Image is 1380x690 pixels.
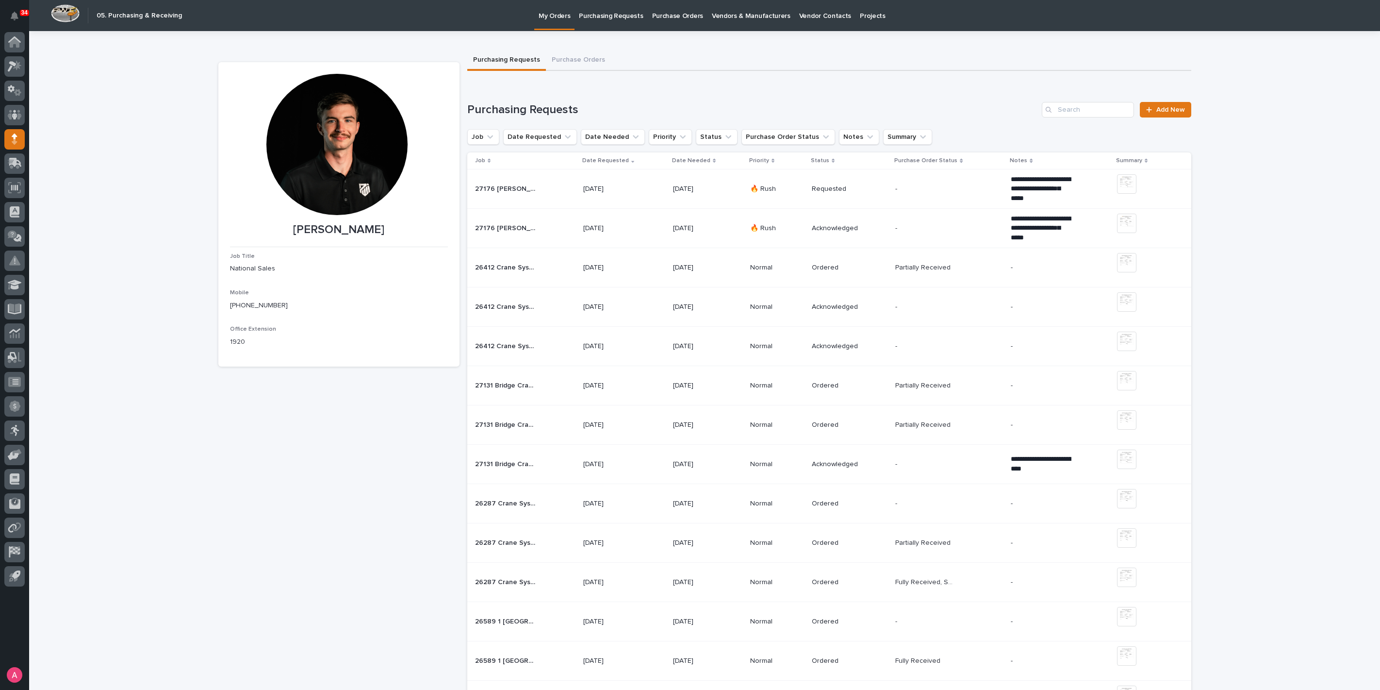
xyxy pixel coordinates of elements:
p: Requested [812,185,872,193]
p: Status [811,155,829,166]
p: Ordered [812,382,872,390]
p: - [895,222,899,233]
tr: 26287 Crane System26287 Crane System [DATE][DATE]NormalOrderedPartially ReceivedPartially Received - [467,523,1191,563]
p: - [895,301,899,311]
p: Ordered [812,421,872,429]
span: Job Title [230,253,255,259]
p: - [895,458,899,469]
button: Purchasing Requests [467,50,546,71]
a: [PHONE_NUMBER] [230,302,288,309]
p: [DATE] [673,539,734,547]
p: [DATE] [673,618,734,626]
p: - [895,183,899,193]
button: Purchase Order Status [741,129,835,145]
input: Search [1042,102,1134,118]
p: 🔥 Rush [750,185,804,193]
p: [DATE] [673,500,734,508]
p: 27176 [PERSON_NAME] [475,183,538,193]
p: Normal [750,500,804,508]
p: Normal [750,539,804,547]
p: Acknowledged [812,303,872,311]
p: [DATE] [583,618,644,626]
p: Ordered [812,578,872,587]
p: - [895,340,899,351]
span: Add New [1156,106,1185,113]
p: [DATE] [583,578,644,587]
p: [DATE] [673,185,734,193]
p: [DATE] [673,224,734,233]
tr: 26589 1 [GEOGRAPHIC_DATA]26589 1 [GEOGRAPHIC_DATA] [DATE][DATE]NormalOrderedFully ReceivedFully R... [467,641,1191,681]
p: Partially Received [895,419,953,429]
a: Add New [1140,102,1191,118]
p: 26287 Crane System [475,576,538,587]
tr: 27131 Bridge Crane27131 Bridge Crane [DATE][DATE]NormalOrderedPartially ReceivedPartially Received - [467,366,1191,405]
p: Job [475,155,485,166]
button: Priority [649,129,692,145]
p: [DATE] [583,303,644,311]
p: [DATE] [673,657,734,665]
p: Normal [750,460,804,469]
button: Notifications [4,6,25,26]
p: Normal [750,618,804,626]
p: - [1011,657,1071,665]
p: Date Requested [582,155,629,166]
p: - [1011,264,1071,272]
p: Normal [750,342,804,351]
p: - [1011,539,1071,547]
p: 26412 Crane System [475,340,538,351]
p: [PERSON_NAME] [230,223,448,237]
p: 27176 [PERSON_NAME] [475,222,538,233]
p: Acknowledged [812,342,872,351]
p: [DATE] [583,185,644,193]
p: Partially Received [895,537,953,547]
p: - [1011,618,1071,626]
p: - [1011,500,1071,508]
p: Normal [750,264,804,272]
p: Fully Received, Submitted [895,576,958,587]
p: - [895,498,899,508]
p: Normal [750,303,804,311]
p: Partially Received [895,262,953,272]
p: 26287 Crane System [475,537,538,547]
p: [DATE] [673,264,734,272]
tr: 26412 Crane System26412 Crane System [DATE][DATE]NormalOrderedPartially ReceivedPartially Received - [467,248,1191,287]
p: 27131 Bridge Crane [475,419,538,429]
p: [DATE] [673,342,734,351]
tr: 27131 Bridge Crane27131 Bridge Crane [DATE][DATE]NormalOrderedPartially ReceivedPartially Received - [467,405,1191,445]
p: [DATE] [583,342,644,351]
p: [DATE] [673,303,734,311]
h1: Purchasing Requests [467,103,1038,117]
p: Notes [1010,155,1027,166]
p: [DATE] [583,460,644,469]
button: Status [696,129,738,145]
button: Summary [883,129,932,145]
p: Ordered [812,500,872,508]
p: Partially Received [895,380,953,390]
p: 26589 1 [GEOGRAPHIC_DATA] [475,616,538,626]
p: Fully Received [895,655,942,665]
p: - [1011,382,1071,390]
p: 34 [21,9,28,16]
p: [DATE] [583,382,644,390]
p: [DATE] [583,224,644,233]
p: Acknowledged [812,224,872,233]
button: Notes [839,129,879,145]
button: Job [467,129,499,145]
p: - [1011,421,1071,429]
p: [DATE] [583,500,644,508]
p: 26589 1 [GEOGRAPHIC_DATA] [475,655,538,665]
p: 27131 Bridge Crane [475,380,538,390]
p: [DATE] [583,421,644,429]
p: [DATE] [673,421,734,429]
p: 🔥 Rush [750,224,804,233]
button: Date Needed [581,129,645,145]
p: National Sales [230,264,448,274]
img: Workspace Logo [51,4,80,22]
p: - [895,616,899,626]
p: Acknowledged [812,460,872,469]
p: Ordered [812,539,872,547]
p: 26412 Crane System [475,262,538,272]
tr: 26412 Crane System26412 Crane System [DATE][DATE]NormalAcknowledged-- - [467,327,1191,366]
p: 26412 Crane System [475,301,538,311]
